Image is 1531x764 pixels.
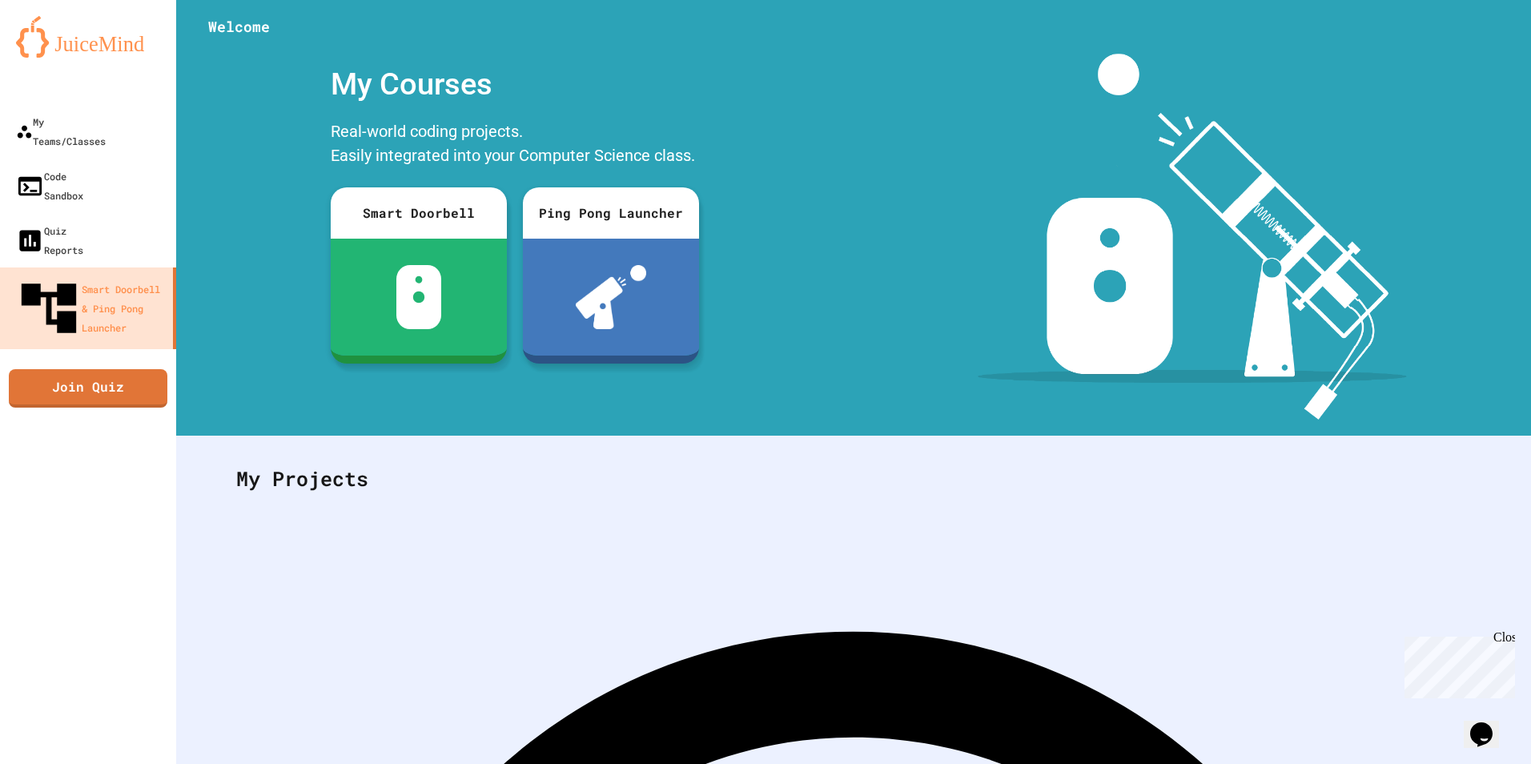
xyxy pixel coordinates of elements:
[16,16,160,58] img: logo-orange.svg
[16,275,167,341] div: Smart Doorbell & Ping Pong Launcher
[523,187,699,239] div: Ping Pong Launcher
[16,167,83,205] div: Code Sandbox
[16,221,83,259] div: Quiz Reports
[6,6,111,102] div: Chat with us now!Close
[16,112,106,151] div: My Teams/Classes
[1398,630,1515,698] iframe: chat widget
[323,115,707,175] div: Real-world coding projects. Easily integrated into your Computer Science class.
[396,265,442,329] img: sdb-white.svg
[978,54,1407,420] img: banner-image-my-projects.png
[9,369,167,408] a: Join Quiz
[220,448,1487,510] div: My Projects
[1464,700,1515,748] iframe: chat widget
[323,54,707,115] div: My Courses
[576,265,647,329] img: ppl-with-ball.png
[331,187,507,239] div: Smart Doorbell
